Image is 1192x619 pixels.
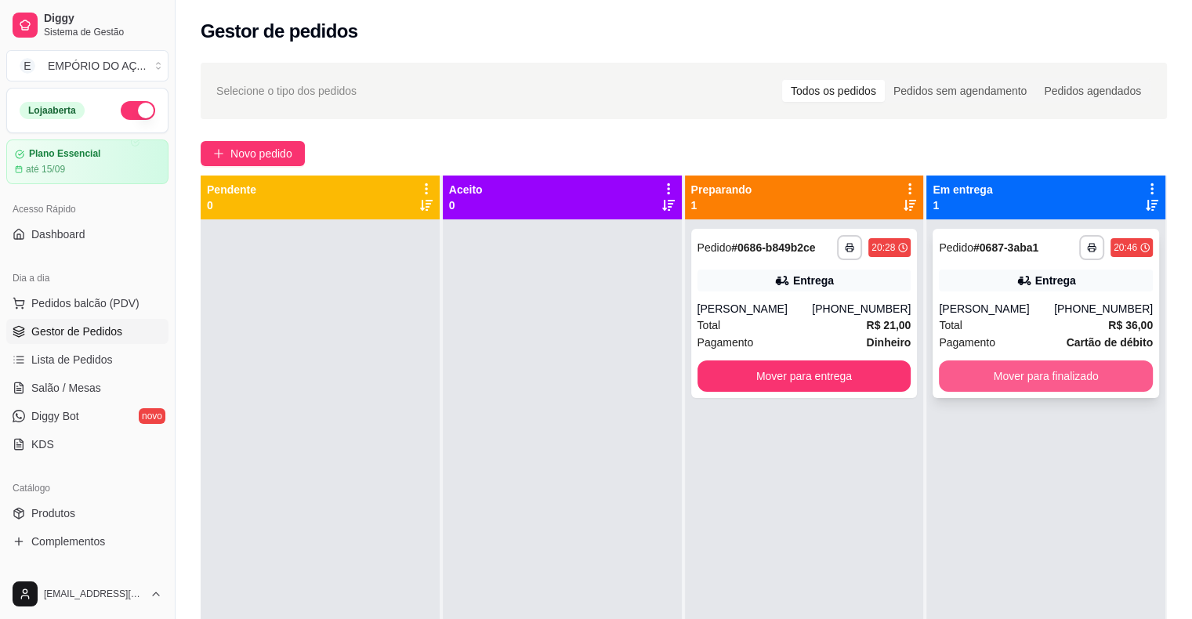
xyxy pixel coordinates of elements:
strong: R$ 36,00 [1108,319,1153,331]
span: Sistema de Gestão [44,26,162,38]
span: Pedido [939,241,973,254]
div: Entrega [793,273,834,288]
button: Mover para finalizado [939,360,1153,392]
span: Complementos [31,534,105,549]
span: KDS [31,436,54,452]
button: [EMAIL_ADDRESS][DOMAIN_NAME] [6,575,168,613]
div: Pedidos agendados [1035,80,1150,102]
p: Em entrega [933,182,992,197]
div: [PHONE_NUMBER] [1054,301,1153,317]
p: 0 [207,197,256,213]
button: Pedidos balcão (PDV) [6,291,168,316]
div: 20:28 [871,241,895,254]
strong: # 0687-3aba1 [973,241,1038,254]
div: [PHONE_NUMBER] [812,301,911,317]
article: até 15/09 [26,163,65,176]
span: plus [213,148,224,159]
span: Dashboard [31,226,85,242]
span: Pagamento [939,334,995,351]
div: EMPÓRIO DO AÇ ... [48,58,146,74]
strong: Cartão de débito [1067,336,1153,349]
p: 0 [449,197,483,213]
span: Gestor de Pedidos [31,324,122,339]
span: Total [697,317,721,334]
button: Alterar Status [121,101,155,120]
span: [EMAIL_ADDRESS][DOMAIN_NAME] [44,588,143,600]
strong: # 0686-b849b2ce [731,241,815,254]
p: Pendente [207,182,256,197]
span: Lista de Pedidos [31,352,113,367]
a: Complementos [6,529,168,554]
p: Preparando [691,182,752,197]
a: Salão / Mesas [6,375,168,400]
div: Catálogo [6,476,168,501]
a: KDS [6,432,168,457]
span: Produtos [31,505,75,521]
p: Aceito [449,182,483,197]
strong: R$ 21,00 [866,319,911,331]
span: Novo pedido [230,145,292,162]
button: Select a team [6,50,168,81]
strong: Dinheiro [866,336,911,349]
div: [PERSON_NAME] [939,301,1054,317]
a: Produtos [6,501,168,526]
span: Salão / Mesas [31,380,101,396]
span: Selecione o tipo dos pedidos [216,82,357,100]
a: DiggySistema de Gestão [6,6,168,44]
div: Todos os pedidos [782,80,885,102]
span: Pedido [697,241,732,254]
article: Plano Essencial [29,148,100,160]
span: Total [939,317,962,334]
h2: Gestor de pedidos [201,19,358,44]
a: Plano Essencialaté 15/09 [6,139,168,184]
div: Entrega [1035,273,1076,288]
span: Pedidos balcão (PDV) [31,295,139,311]
button: Mover para entrega [697,360,911,392]
p: 1 [691,197,752,213]
a: Lista de Pedidos [6,347,168,372]
a: Dashboard [6,222,168,247]
div: Acesso Rápido [6,197,168,222]
div: Dia a dia [6,266,168,291]
span: E [20,58,35,74]
p: 1 [933,197,992,213]
div: 20:46 [1114,241,1137,254]
div: [PERSON_NAME] [697,301,813,317]
span: Diggy [44,12,162,26]
span: Pagamento [697,334,754,351]
button: Novo pedido [201,141,305,166]
a: Diggy Botnovo [6,404,168,429]
div: Loja aberta [20,102,85,119]
span: Diggy Bot [31,408,79,424]
a: Gestor de Pedidos [6,319,168,344]
div: Pedidos sem agendamento [885,80,1035,102]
